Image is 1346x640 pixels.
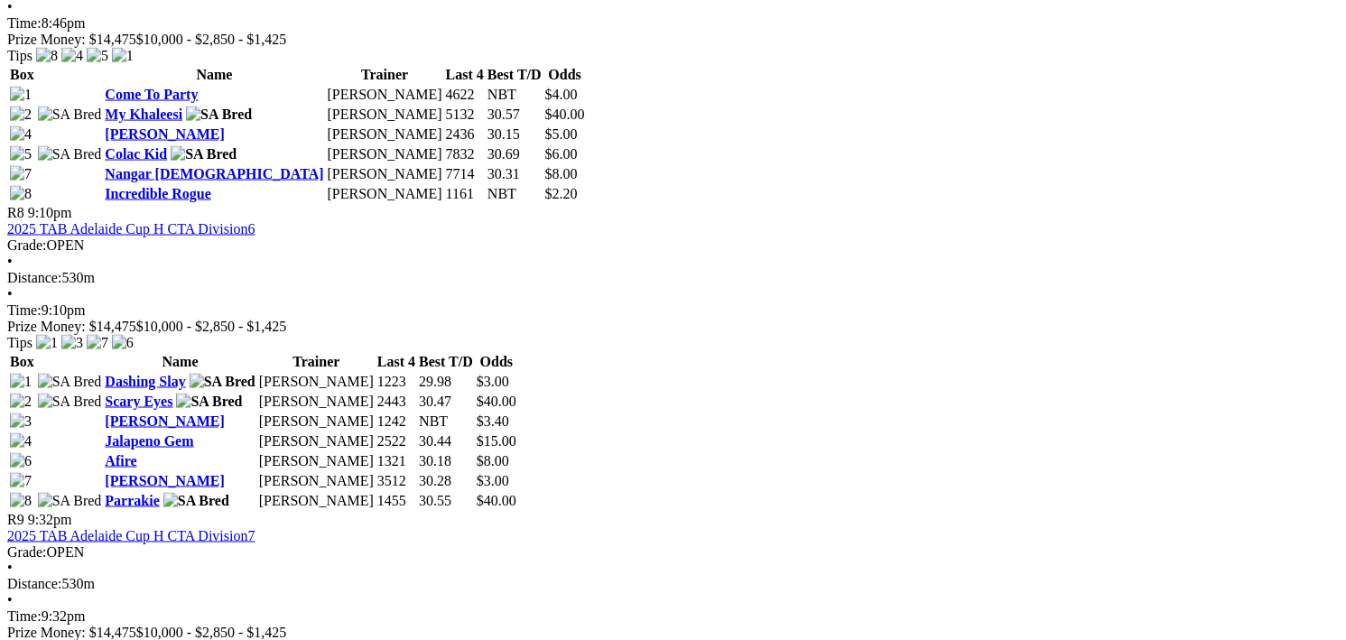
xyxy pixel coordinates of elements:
span: Grade: [7,237,47,253]
td: 30.55 [418,492,474,510]
td: 5132 [445,106,485,124]
img: SA Bred [186,107,252,123]
td: 30.47 [418,393,474,411]
span: $5.00 [545,126,578,142]
td: 30.31 [487,165,543,183]
div: 8:46pm [7,15,1339,32]
td: 3512 [376,472,416,490]
td: 1223 [376,373,416,391]
span: $40.00 [477,394,516,409]
img: 4 [61,48,83,64]
img: 8 [10,493,32,509]
td: [PERSON_NAME] [327,86,443,104]
th: Best T/D [487,66,543,84]
img: SA Bred [38,107,102,123]
a: 2025 TAB Adelaide Cup H CTA Division7 [7,528,255,543]
span: $40.00 [477,493,516,508]
a: Dashing Slay [105,374,185,389]
img: 3 [10,413,32,430]
img: 4 [10,433,32,450]
img: 1 [36,335,58,351]
a: [PERSON_NAME] [105,473,224,488]
img: 8 [36,48,58,64]
img: SA Bred [38,493,102,509]
div: 9:32pm [7,609,1339,626]
img: 6 [10,453,32,469]
a: Scary Eyes [105,394,172,409]
img: SA Bred [171,146,237,162]
td: 30.69 [487,145,543,163]
a: Incredible Rogue [105,186,210,201]
span: • [7,593,13,608]
td: 30.28 [418,472,474,490]
img: 1 [10,87,32,103]
td: NBT [487,86,543,104]
a: Come To Party [105,87,198,102]
img: SA Bred [190,374,255,390]
td: 1321 [376,452,416,470]
span: $2.20 [545,186,578,201]
span: 9:10pm [28,205,72,220]
span: $8.00 [545,166,578,181]
img: 3 [61,335,83,351]
div: OPEN [7,237,1339,254]
span: Time: [7,15,42,31]
img: 1 [10,374,32,390]
span: $4.00 [545,87,578,102]
span: $8.00 [477,453,509,468]
img: SA Bred [38,374,102,390]
span: Tips [7,335,32,350]
th: Last 4 [376,353,416,371]
img: 2 [10,394,32,410]
span: • [7,254,13,269]
span: Time: [7,302,42,318]
td: [PERSON_NAME] [327,185,443,203]
td: 2443 [376,393,416,411]
span: Grade: [7,544,47,560]
a: [PERSON_NAME] [105,126,224,142]
img: SA Bred [163,493,229,509]
span: $10,000 - $2,850 - $1,425 [136,319,287,334]
img: 5 [10,146,32,162]
div: 530m [7,270,1339,286]
img: SA Bred [38,394,102,410]
img: SA Bred [176,394,242,410]
a: Afire [105,453,136,468]
th: Trainer [327,66,443,84]
td: [PERSON_NAME] [258,413,375,431]
span: • [7,561,13,576]
td: 1455 [376,492,416,510]
th: Odds [476,353,517,371]
td: [PERSON_NAME] [327,125,443,144]
td: 7832 [445,145,485,163]
span: Distance: [7,577,61,592]
div: 530m [7,577,1339,593]
a: Parrakie [105,493,159,508]
td: 29.98 [418,373,474,391]
span: R9 [7,512,24,527]
th: Name [104,66,324,84]
td: [PERSON_NAME] [258,492,375,510]
img: 7 [10,166,32,182]
td: [PERSON_NAME] [258,373,375,391]
span: $40.00 [545,107,585,122]
img: 8 [10,186,32,202]
div: 9:10pm [7,302,1339,319]
span: R8 [7,205,24,220]
td: [PERSON_NAME] [327,165,443,183]
span: $10,000 - $2,850 - $1,425 [136,32,287,47]
td: 1161 [445,185,485,203]
td: [PERSON_NAME] [258,452,375,470]
span: $3.00 [477,473,509,488]
th: Best T/D [418,353,474,371]
td: 30.18 [418,452,474,470]
th: Last 4 [445,66,485,84]
div: OPEN [7,544,1339,561]
img: 6 [112,335,134,351]
span: $3.40 [477,413,509,429]
img: SA Bred [38,146,102,162]
span: • [7,286,13,301]
td: 7714 [445,165,485,183]
th: Trainer [258,353,375,371]
a: [PERSON_NAME] [105,413,224,429]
